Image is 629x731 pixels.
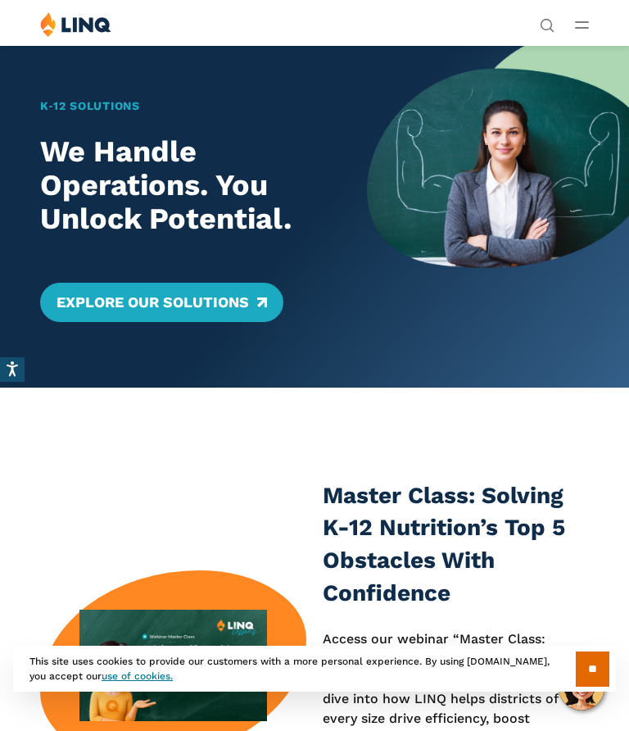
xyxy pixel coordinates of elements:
[323,479,589,610] h3: Master Class: Solving K-12 Nutrition’s Top 5 Obstacles With Confidence
[40,98,342,115] h1: K‑12 Solutions
[40,135,342,237] h2: We Handle Operations. You Unlock Potential.
[40,283,283,322] a: Explore Our Solutions
[102,670,173,682] a: use of cookies.
[540,16,554,31] button: Open Search Bar
[13,646,616,692] div: This site uses cookies to provide our customers with a more personal experience. By using [DOMAIN...
[575,16,589,34] button: Open Main Menu
[540,11,554,31] nav: Utility Navigation
[367,45,629,388] img: Home Banner
[40,11,111,37] img: LINQ | K‑12 Software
